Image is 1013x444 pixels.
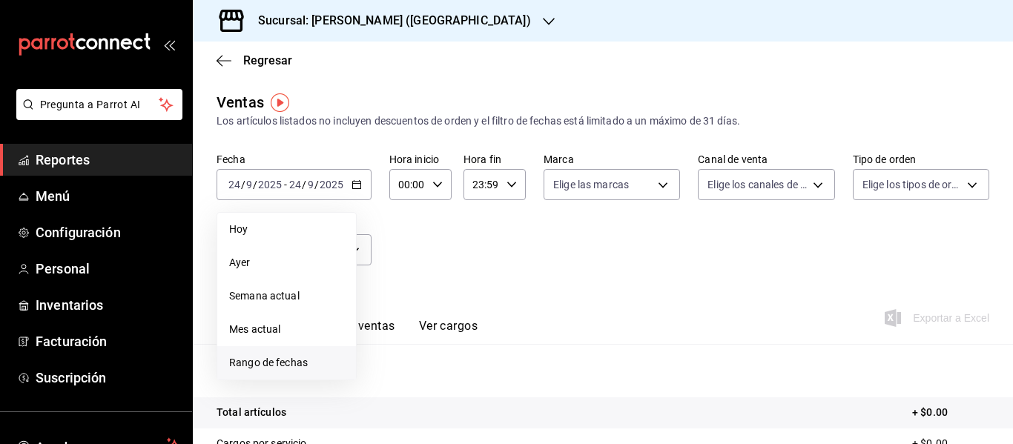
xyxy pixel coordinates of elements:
[553,177,629,192] span: Elige las marcas
[217,91,264,113] div: Ventas
[241,179,245,190] span: /
[163,39,175,50] button: open_drawer_menu
[246,12,531,30] h3: Sucursal: [PERSON_NAME] ([GEOGRAPHIC_DATA])
[337,319,395,344] button: Ver ventas
[217,154,372,165] label: Fecha
[912,405,989,420] p: + $0.00
[245,179,253,190] input: --
[36,150,180,170] span: Reportes
[288,179,302,190] input: --
[707,177,807,192] span: Elige los canales de venta
[217,362,989,380] p: Resumen
[698,154,834,165] label: Canal de venta
[463,154,526,165] label: Hora fin
[389,154,452,165] label: Hora inicio
[36,368,180,388] span: Suscripción
[302,179,306,190] span: /
[36,259,180,279] span: Personal
[240,319,478,344] div: navigation tabs
[228,179,241,190] input: --
[419,319,478,344] button: Ver cargos
[229,355,344,371] span: Rango de fechas
[862,177,962,192] span: Elige los tipos de orden
[217,113,989,129] div: Los artículos listados no incluyen descuentos de orden y el filtro de fechas está limitado a un m...
[36,186,180,206] span: Menú
[217,53,292,67] button: Regresar
[243,53,292,67] span: Regresar
[229,288,344,304] span: Semana actual
[40,97,159,113] span: Pregunta a Parrot AI
[544,154,680,165] label: Marca
[36,331,180,351] span: Facturación
[217,405,286,420] p: Total artículos
[319,179,344,190] input: ----
[229,222,344,237] span: Hoy
[253,179,257,190] span: /
[257,179,283,190] input: ----
[36,295,180,315] span: Inventarios
[16,89,182,120] button: Pregunta a Parrot AI
[36,222,180,242] span: Configuración
[229,322,344,337] span: Mes actual
[271,93,289,112] img: Tooltip marker
[307,179,314,190] input: --
[853,154,989,165] label: Tipo de orden
[314,179,319,190] span: /
[229,255,344,271] span: Ayer
[284,179,287,190] span: -
[10,107,182,123] a: Pregunta a Parrot AI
